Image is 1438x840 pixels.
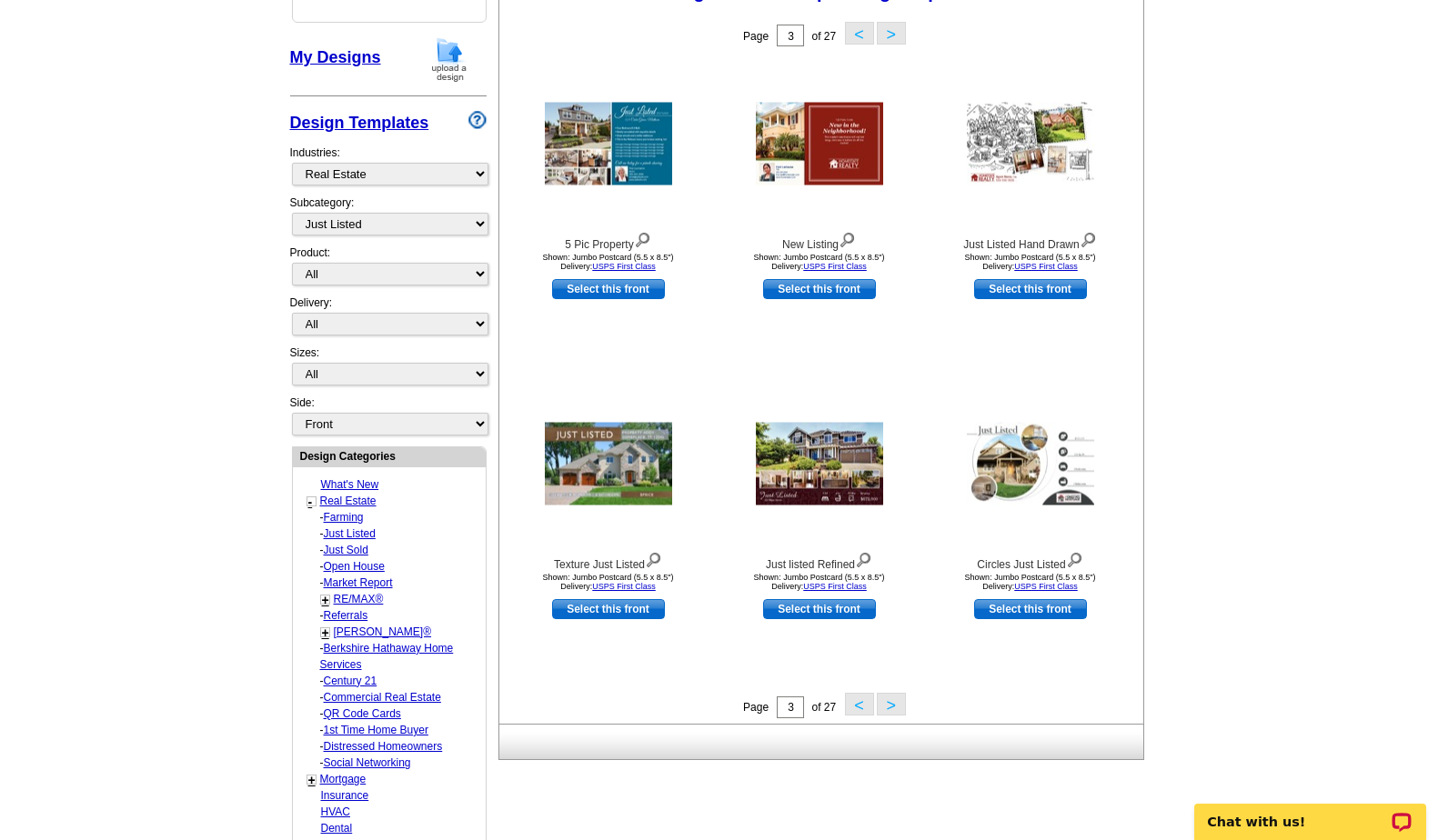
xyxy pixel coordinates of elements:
a: Berkshire Hathaway Home Services [320,642,454,671]
a: Just Listed [324,527,376,540]
img: view design details [634,228,651,248]
a: Insurance [321,789,369,802]
a: Just Sold [324,544,368,556]
img: upload-design [426,36,473,83]
div: - [307,575,484,591]
span: Page [743,701,769,714]
a: My Designs [290,48,381,66]
img: Just Listed Hand Drawn [967,103,1094,185]
div: - [307,509,484,525]
a: Open House [324,560,385,573]
div: 5 Pic Property [508,228,709,253]
a: Referrals [324,609,368,622]
div: Just listed Refined [719,548,920,573]
a: 1st Time Home Buyer [324,724,428,736]
a: Commercial Real Estate [324,691,441,704]
div: New Listing [719,228,920,253]
button: < [845,22,874,45]
a: USPS First Class [592,582,656,591]
a: + [322,625,329,640]
img: Texture Just Listed [545,423,672,505]
a: HVAC [321,805,350,818]
img: design-wizard-help-icon.png [468,111,487,129]
a: use this design [974,279,1087,299]
a: QR Code Cards [324,707,401,720]
div: - [307,755,484,771]
img: Circles Just Listed [967,423,1094,505]
img: view design details [645,548,662,568]
div: Product: [290,245,487,295]
div: - [307,607,484,624]
div: Sizes: [290,345,487,395]
a: - [308,495,313,509]
span: of 27 [811,701,836,714]
div: - [307,705,484,722]
div: - [307,525,484,542]
img: 5 Pic Property [545,103,672,185]
button: > [877,693,906,715]
img: Just listed Refined [756,423,883,505]
img: New Listing [756,103,883,185]
a: USPS First Class [1014,582,1078,591]
iframe: LiveChat chat widget [1182,783,1438,840]
div: Shown: Jumbo Postcard (5.5 x 8.5") Delivery: [719,573,920,591]
div: - [307,689,484,705]
div: Shown: Jumbo Postcard (5.5 x 8.5") Delivery: [719,253,920,271]
div: Delivery: [290,295,487,345]
button: > [877,22,906,45]
a: Dental [321,822,353,835]
div: Subcategory: [290,195,487,245]
a: Market Report [324,576,393,589]
a: + [322,593,329,607]
a: Century 21 [324,675,377,687]
a: USPS First Class [803,582,867,591]
a: Distressed Homeowners [324,740,443,753]
div: Circles Just Listed [930,548,1131,573]
div: Design Categories [293,447,486,465]
a: [PERSON_NAME]® [334,625,432,638]
span: Page [743,30,769,43]
div: - [307,558,484,575]
div: Industries: [290,135,487,195]
a: use this design [552,279,665,299]
a: Social Networking [324,756,411,769]
div: Texture Just Listed [508,548,709,573]
div: Shown: Jumbo Postcard (5.5 x 8.5") Delivery: [930,573,1131,591]
div: Side: [290,395,487,437]
div: Just Listed Hand Drawn [930,228,1131,253]
div: - [307,738,484,755]
div: - [307,722,484,738]
div: - [307,673,484,689]
button: < [845,693,874,715]
a: use this design [552,599,665,619]
a: RE/MAX® [334,593,384,605]
a: USPS First Class [803,262,867,271]
a: Real Estate [320,495,377,507]
a: What's New [321,478,379,491]
a: Farming [324,511,364,524]
div: - [307,640,484,673]
img: view design details [1066,548,1083,568]
img: view design details [855,548,872,568]
a: + [308,773,316,787]
a: use this design [763,599,876,619]
img: view design details [839,228,856,248]
div: Shown: Jumbo Postcard (5.5 x 8.5") Delivery: [930,253,1131,271]
img: view design details [1080,228,1097,248]
div: - [307,542,484,558]
a: Mortgage [320,773,367,785]
div: Shown: Jumbo Postcard (5.5 x 8.5") Delivery: [508,253,709,271]
a: USPS First Class [592,262,656,271]
a: Design Templates [290,114,429,132]
a: USPS First Class [1014,262,1078,271]
span: of 27 [811,30,836,43]
a: use this design [763,279,876,299]
div: Shown: Jumbo Postcard (5.5 x 8.5") Delivery: [508,573,709,591]
a: use this design [974,599,1087,619]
